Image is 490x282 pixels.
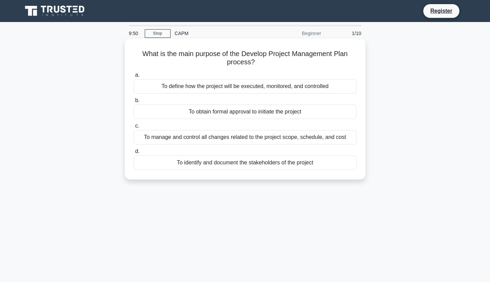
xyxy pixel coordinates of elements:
a: Stop [145,29,171,38]
div: 9:50 [125,26,145,40]
div: To identify and document the stakeholders of the project [134,155,357,170]
span: d. [135,148,140,154]
a: Register [426,7,456,15]
h5: What is the main purpose of the Develop Project Management Plan process? [133,50,357,67]
div: CAPM [171,26,265,40]
div: Beginner [265,26,325,40]
span: c. [135,123,139,129]
div: To obtain formal approval to initiate the project [134,105,357,119]
div: 1/10 [325,26,366,40]
span: a. [135,72,140,78]
div: To define how the project will be executed, monitored, and controlled [134,79,357,94]
div: To manage and control all changes related to the project scope, schedule, and cost [134,130,357,144]
span: b. [135,97,140,103]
